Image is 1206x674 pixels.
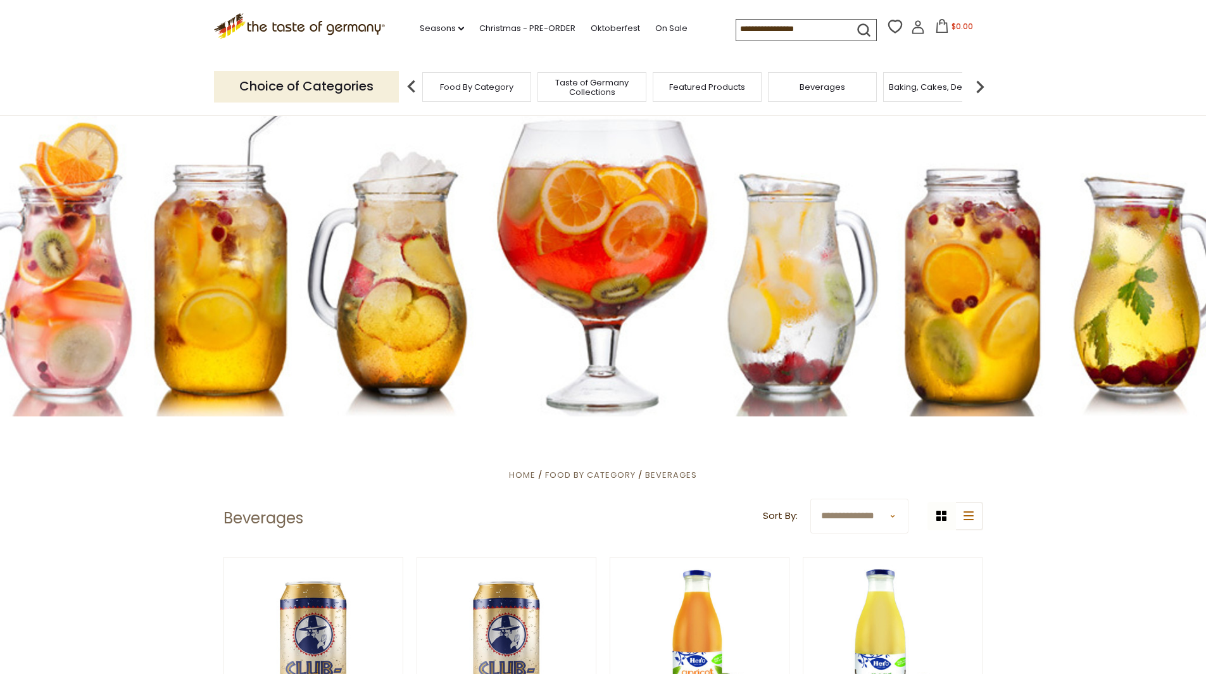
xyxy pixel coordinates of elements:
label: Sort By: [763,508,798,524]
a: Christmas - PRE-ORDER [479,22,575,35]
a: Home [509,469,536,481]
a: On Sale [655,22,688,35]
img: next arrow [967,74,993,99]
a: Oktoberfest [591,22,640,35]
a: Featured Products [669,82,745,92]
button: $0.00 [927,19,981,38]
a: Beverages [800,82,845,92]
span: $0.00 [952,21,973,32]
a: Seasons [420,22,464,35]
p: Choice of Categories [214,71,399,102]
h1: Beverages [223,509,303,528]
img: previous arrow [399,74,424,99]
a: Taste of Germany Collections [541,78,643,97]
a: Baking, Cakes, Desserts [889,82,987,92]
a: Beverages [645,469,697,481]
a: Food By Category [440,82,513,92]
a: Food By Category [545,469,636,481]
